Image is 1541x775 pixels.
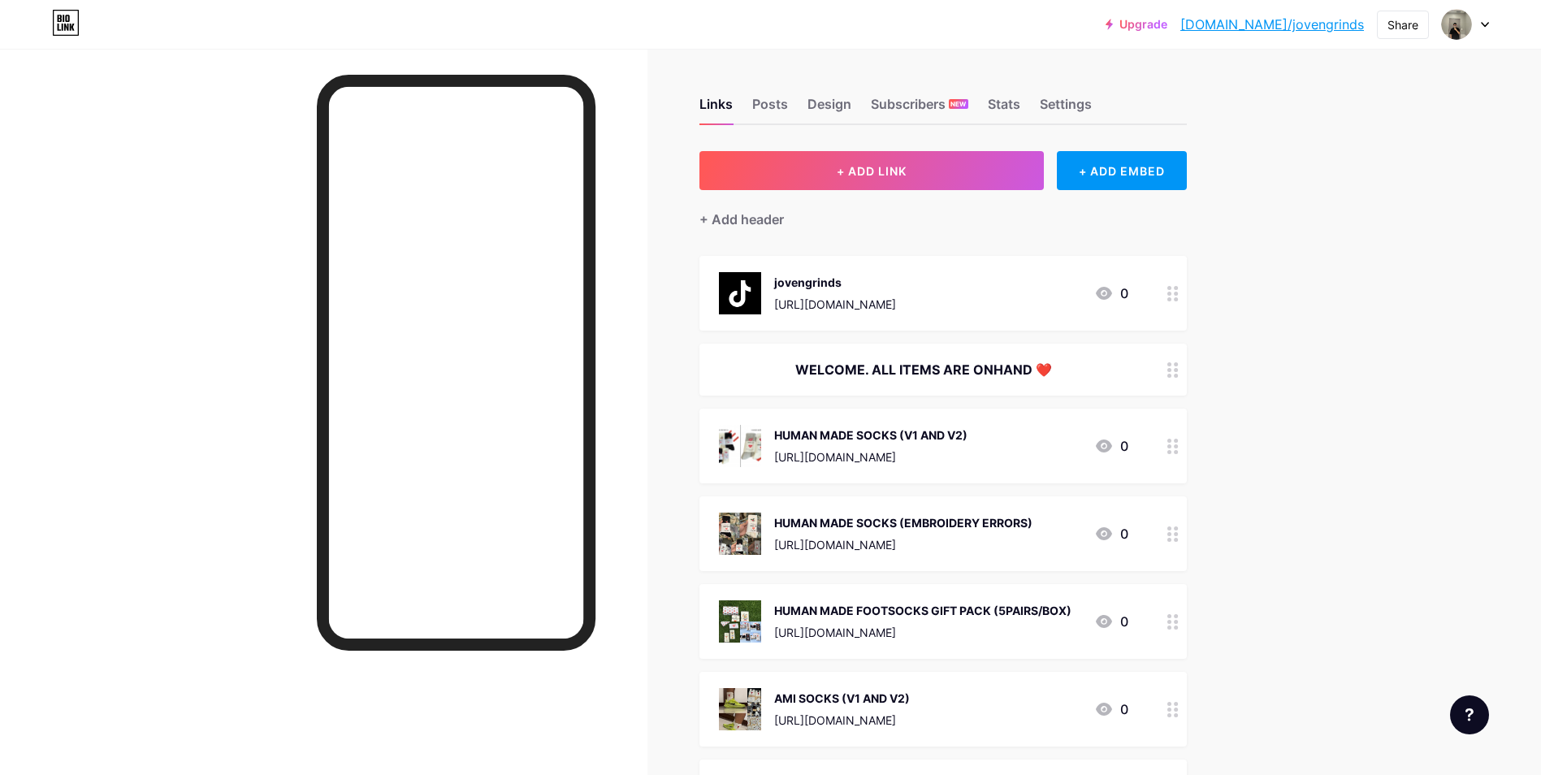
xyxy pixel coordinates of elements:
div: Subscribers [871,94,968,123]
img: HUMAN MADE SOCKS (V1 AND V2) [719,425,761,467]
div: Posts [752,94,788,123]
img: jovengrinds [1441,9,1472,40]
div: 0 [1094,524,1128,543]
div: + Add header [699,210,784,229]
div: [URL][DOMAIN_NAME] [774,448,967,465]
div: [URL][DOMAIN_NAME] [774,624,1071,641]
div: Settings [1040,94,1092,123]
img: HUMAN MADE FOOTSOCKS GIFT PACK (5PAIRS/BOX) [719,600,761,643]
div: [URL][DOMAIN_NAME] [774,712,910,729]
div: [URL][DOMAIN_NAME] [774,536,1032,553]
div: HUMAN MADE SOCKS (EMBROIDERY ERRORS) [774,514,1032,531]
button: + ADD LINK [699,151,1045,190]
span: + ADD LINK [837,164,907,178]
div: 0 [1094,436,1128,456]
div: Design [807,94,851,123]
div: Share [1387,16,1418,33]
img: jovengrinds [719,272,761,314]
span: NEW [950,99,966,109]
img: AMI SOCKS (V1 AND V2) [719,688,761,730]
div: + ADD EMBED [1057,151,1186,190]
div: jovengrinds [774,274,896,291]
div: Stats [988,94,1020,123]
div: 0 [1094,699,1128,719]
img: HUMAN MADE SOCKS (EMBROIDERY ERRORS) [719,513,761,555]
div: Links [699,94,733,123]
div: HUMAN MADE SOCKS (V1 AND V2) [774,426,967,444]
div: [URL][DOMAIN_NAME] [774,296,896,313]
a: Upgrade [1106,18,1167,31]
div: 0 [1094,284,1128,303]
div: WELCOME. ALL ITEMS ARE ONHAND ❤️ [719,360,1128,379]
div: HUMAN MADE FOOTSOCKS GIFT PACK (5PAIRS/BOX) [774,602,1071,619]
div: AMI SOCKS (V1 AND V2) [774,690,910,707]
div: 0 [1094,612,1128,631]
a: [DOMAIN_NAME]/jovengrinds [1180,15,1364,34]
